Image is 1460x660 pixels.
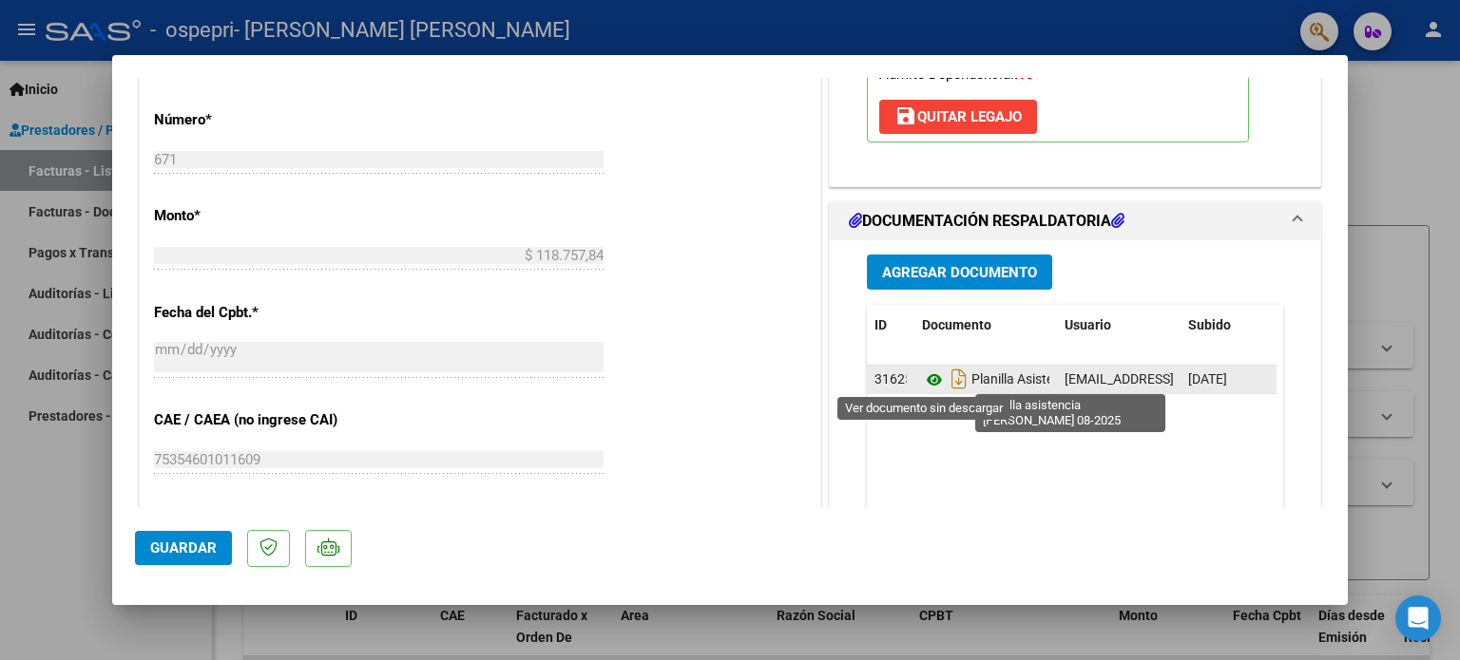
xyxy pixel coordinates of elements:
button: Guardar [135,531,232,565]
span: Planilla Asistencia [PERSON_NAME] 08-2025 [922,372,1235,387]
button: Agregar Documento [867,255,1052,290]
span: [DATE] [1188,371,1227,387]
p: CAE / CAEA (no ingrese CAI) [154,409,350,431]
span: Usuario [1065,317,1111,332]
datatable-header-cell: Acción [1276,305,1371,346]
span: ID [874,317,887,332]
datatable-header-cell: Subido [1181,305,1276,346]
datatable-header-cell: Documento [914,305,1057,346]
i: Descargar documento [947,364,971,394]
p: Fecha del Cpbt. [154,302,350,324]
datatable-header-cell: ID [867,305,914,346]
span: [EMAIL_ADDRESS][DOMAIN_NAME] - [PERSON_NAME] [1065,371,1387,387]
p: Número [154,109,350,131]
div: Open Intercom Messenger [1395,595,1441,641]
div: DOCUMENTACIÓN RESPALDATORIA [830,240,1320,634]
datatable-header-cell: Usuario [1057,305,1181,346]
span: Agregar Documento [882,264,1037,281]
span: Subido [1188,317,1231,332]
mat-icon: save [894,104,917,127]
mat-expansion-panel-header: DOCUMENTACIÓN RESPALDATORIA [830,202,1320,240]
strong: NO [1014,66,1034,83]
button: Quitar Legajo [879,100,1037,134]
h1: DOCUMENTACIÓN RESPALDATORIA [849,210,1124,233]
span: Quitar Legajo [894,108,1022,125]
p: Monto [154,205,350,227]
span: Guardar [150,539,217,556]
span: 31625 [874,371,912,387]
span: Documento [922,317,991,332]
